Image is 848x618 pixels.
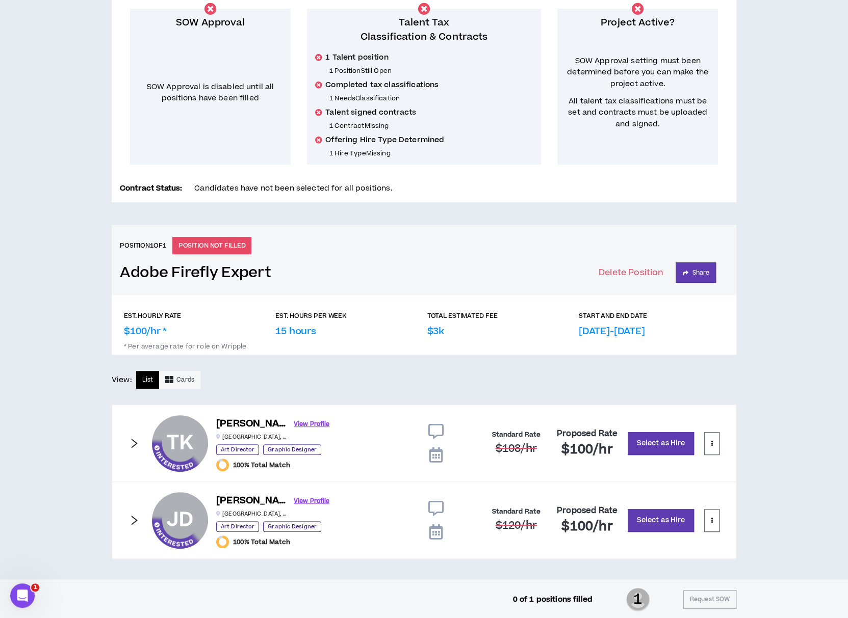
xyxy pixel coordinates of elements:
p: 15 hours [275,325,316,338]
span: right [129,515,140,526]
button: Select as Hire [628,432,694,455]
div: Jean-Marc D. [152,492,208,548]
a: View Profile [294,415,329,433]
span: $100 /hr [561,518,613,535]
p: Contract Status: [120,183,182,194]
p: 1 Needs Classification [329,94,533,102]
p: EST. HOURS PER WEEK [275,311,347,320]
span: right [129,438,140,449]
p: $100/hr [124,325,167,338]
div: Thomas K. [152,415,208,471]
p: Graphic Designer [263,444,321,455]
span: 1 [626,587,650,612]
p: SOW Approval [138,16,282,30]
iframe: Intercom live chat [10,583,35,608]
p: [GEOGRAPHIC_DATA] , [GEOGRAPHIC_DATA] [216,510,288,518]
h4: Standard Rate [492,508,541,516]
h6: [PERSON_NAME] [216,494,288,508]
p: [GEOGRAPHIC_DATA] , [GEOGRAPHIC_DATA] [216,433,288,441]
p: $3k [427,325,444,338]
p: TOTAL ESTIMATED FEE [427,311,498,320]
p: Art Director [216,444,259,455]
p: Project Active? [566,16,710,30]
span: Offering Hire Type Determined [325,135,444,145]
p: 1 Position Still Open [329,67,533,75]
button: Select as Hire [628,509,694,532]
span: $108 /hr [495,441,536,456]
span: $120 /hr [495,518,536,533]
span: SOW Approval setting must been determined before you can make the project active. [566,56,710,90]
h4: Proposed Rate [557,506,618,516]
p: POSITION NOT FILLED [172,237,252,254]
p: Talent Tax Classification & Contracts [315,16,533,44]
button: Request SOW [683,590,736,609]
button: Cards [159,371,200,389]
p: 1 Hire Type Missing [329,149,533,157]
p: * Per average rate for role on Wripple [124,338,724,351]
span: Candidates have not been selected for all positions. [194,183,392,194]
p: View: [112,374,132,386]
p: Art Director [216,521,259,532]
h4: Standard Rate [492,431,541,439]
h6: Position 1 of 1 [120,241,166,250]
span: SOW Approval is disabled until all positions have been filled [147,82,274,103]
p: EST. HOURLY RATE [124,311,181,320]
button: Share [676,262,716,283]
p: START AND END DATE [579,311,647,320]
a: View Profile [294,492,329,510]
span: Talent signed contracts [325,108,416,118]
h6: [PERSON_NAME] [216,417,288,432]
span: 1 Talent position [325,52,388,63]
button: Delete Position [599,262,663,283]
span: Completed tax classifications [325,80,439,90]
span: 1 [31,583,39,592]
h4: Proposed Rate [557,429,618,439]
span: 100% Total Match [233,461,290,469]
p: Graphic Designer [263,521,321,532]
p: 0 of 1 positions filled [513,594,593,605]
p: [DATE]-[DATE] [579,325,645,338]
span: All talent tax classifications must be set and contracts must be uploaded and signed. [566,96,710,130]
span: $100 /hr [561,441,613,459]
p: 1 Contract Missing [329,122,533,130]
span: 100% Total Match [233,538,290,546]
a: Adobe Firefly Expert [120,264,271,282]
span: Cards [176,375,194,385]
